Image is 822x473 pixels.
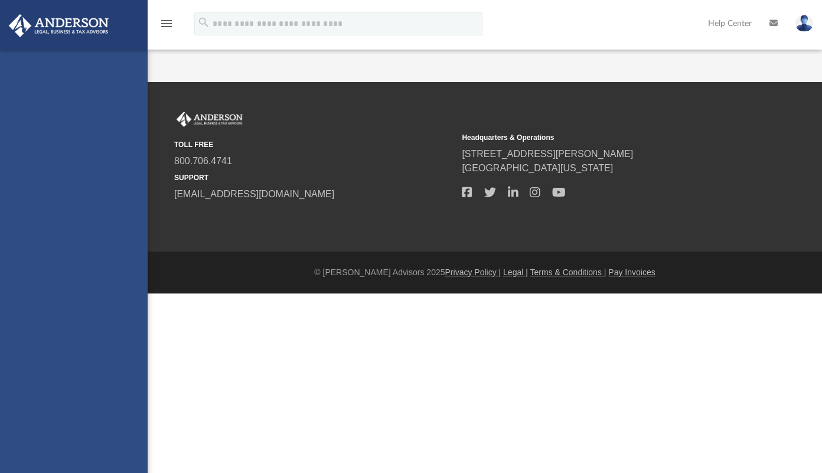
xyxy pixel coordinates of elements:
a: Privacy Policy | [445,268,501,277]
a: 800.706.4741 [174,156,232,166]
small: TOLL FREE [174,139,454,150]
a: [EMAIL_ADDRESS][DOMAIN_NAME] [174,189,334,199]
img: Anderson Advisors Platinum Portal [174,112,245,127]
i: search [197,16,210,29]
div: © [PERSON_NAME] Advisors 2025 [148,266,822,279]
small: Headquarters & Operations [462,132,741,143]
a: Terms & Conditions | [530,268,606,277]
a: menu [159,22,174,31]
a: [STREET_ADDRESS][PERSON_NAME] [462,149,633,159]
i: menu [159,17,174,31]
a: Pay Invoices [608,268,655,277]
img: User Pic [795,15,813,32]
a: [GEOGRAPHIC_DATA][US_STATE] [462,163,613,173]
a: Legal | [503,268,528,277]
img: Anderson Advisors Platinum Portal [5,14,112,37]
small: SUPPORT [174,172,454,183]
